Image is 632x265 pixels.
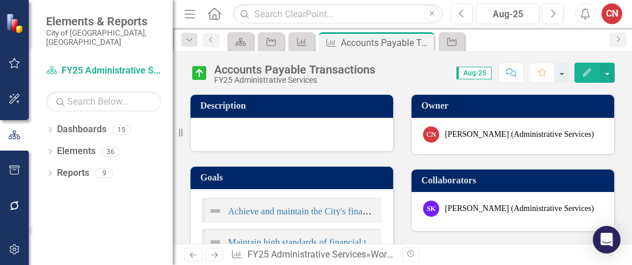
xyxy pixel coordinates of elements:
span: Aug-25 [456,67,492,79]
h3: Goals [200,172,387,183]
div: [PERSON_NAME] (Administrative Services) [445,203,594,214]
button: Aug-25 [476,3,539,24]
div: CN [423,126,439,143]
a: FY25 Administrative Services [46,64,161,78]
div: Accounts Payable Transactions [214,63,375,76]
div: 36 [101,147,120,156]
img: On Target [190,64,208,82]
h3: Description [200,101,387,111]
input: Search Below... [46,91,161,112]
span: Elements & Reports [46,14,161,28]
a: Reports [57,167,89,180]
div: 15 [112,125,131,135]
a: Dashboards [57,123,106,136]
h3: Owner [421,101,608,111]
div: FY25 Administrative Services [214,76,375,85]
img: Not Defined [208,204,222,218]
a: Achieve and maintain the City's financial sustainability [228,206,432,216]
img: ClearPoint Strategy [6,13,26,33]
div: » » [231,248,394,262]
a: Maintain high standards of financial transparency and reporting [228,237,462,247]
input: Search ClearPoint... [233,4,443,24]
div: Aug-25 [480,7,535,21]
img: Not Defined [208,235,222,249]
h3: Collaborators [421,175,608,186]
a: FY25 Administrative Services [248,249,366,260]
button: CN [601,3,622,24]
a: Elements [57,145,96,158]
a: Workload Measures [371,249,451,260]
div: SK [423,201,439,217]
small: City of [GEOGRAPHIC_DATA], [GEOGRAPHIC_DATA] [46,28,161,47]
div: [PERSON_NAME] (Administrative Services) [445,129,594,140]
div: 9 [95,168,113,178]
div: Accounts Payable Transactions [341,36,431,50]
div: Open Intercom Messenger [593,226,620,254]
